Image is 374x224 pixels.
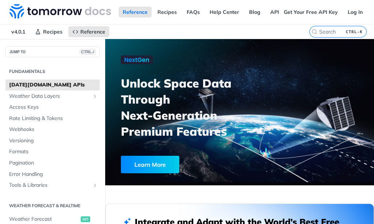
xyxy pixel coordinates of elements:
span: Recipes [43,28,62,35]
a: Versioning [5,135,100,146]
span: Versioning [9,137,98,144]
a: Log In [344,7,367,18]
button: JUMP TOCTRL-/ [5,46,100,57]
a: Formats [5,146,100,157]
span: Webhooks [9,126,98,133]
a: Rate Limiting & Tokens [5,113,100,124]
span: Error Handling [9,171,98,178]
a: Reference [68,26,109,37]
a: Webhooks [5,124,100,135]
button: Show subpages for Weather Data Layers [92,93,98,99]
a: Reference [119,7,152,18]
h2: Weather Forecast & realtime [5,202,100,209]
span: Reference [80,28,105,35]
span: get [81,216,90,222]
a: Recipes [31,26,66,37]
span: Rate Limiting & Tokens [9,115,98,122]
svg: Search [312,29,317,35]
h3: Unlock Space Data Through Next-Generation Premium Features [121,75,248,139]
a: Recipes [153,7,181,18]
a: Help Center [206,7,243,18]
span: [DATE][DOMAIN_NAME] APIs [9,81,98,89]
img: NextGen [121,55,153,64]
span: Access Keys [9,104,98,111]
div: Learn More [121,156,179,173]
span: Pagination [9,159,98,167]
a: Learn More [121,156,222,173]
a: [DATE][DOMAIN_NAME] APIs [5,80,100,90]
a: Tools & LibrariesShow subpages for Tools & Libraries [5,180,100,191]
kbd: CTRL-K [344,28,365,35]
a: Access Keys [5,102,100,113]
span: Formats [9,148,98,155]
button: Show subpages for Tools & Libraries [92,182,98,188]
a: Error Handling [5,169,100,180]
span: Weather Data Layers [9,93,90,100]
a: Weather Data LayersShow subpages for Weather Data Layers [5,91,100,102]
a: Blog [245,7,264,18]
img: Tomorrow.io Weather API Docs [9,4,111,19]
a: FAQs [183,7,204,18]
span: Tools & Libraries [9,182,90,189]
h2: Fundamentals [5,68,100,75]
a: Get Your Free API Key [280,7,342,18]
a: API Status [266,7,300,18]
span: v4.0.1 [7,26,29,37]
span: Weather Forecast [9,216,79,223]
a: Pagination [5,158,100,169]
span: CTRL-/ [80,49,96,55]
